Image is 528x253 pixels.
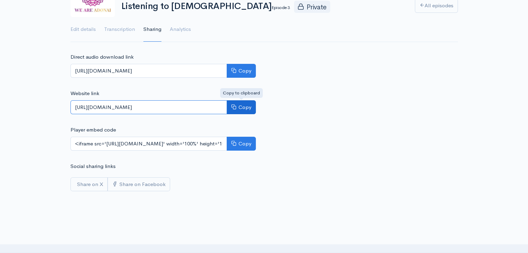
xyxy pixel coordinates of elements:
label: Website link [70,90,99,98]
a: Share on X [70,177,108,192]
small: Episode 3 [271,5,290,10]
h1: Listening to [DEMOGRAPHIC_DATA] [121,1,407,12]
div: Copy to clipboard [220,88,263,98]
button: Copy [227,100,256,115]
label: Social sharing links [70,162,116,170]
a: Edit details [70,17,96,42]
a: Sharing [143,17,161,42]
div: Social sharing links [70,177,170,192]
a: Share on Facebook [108,177,170,192]
button: Copy [227,137,256,151]
span: Private [294,1,330,12]
a: Analytics [170,17,191,42]
button: Copy [227,64,256,78]
label: Player embed code [70,126,116,134]
label: Direct audio download link [70,53,134,61]
a: Transcription [104,17,135,42]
